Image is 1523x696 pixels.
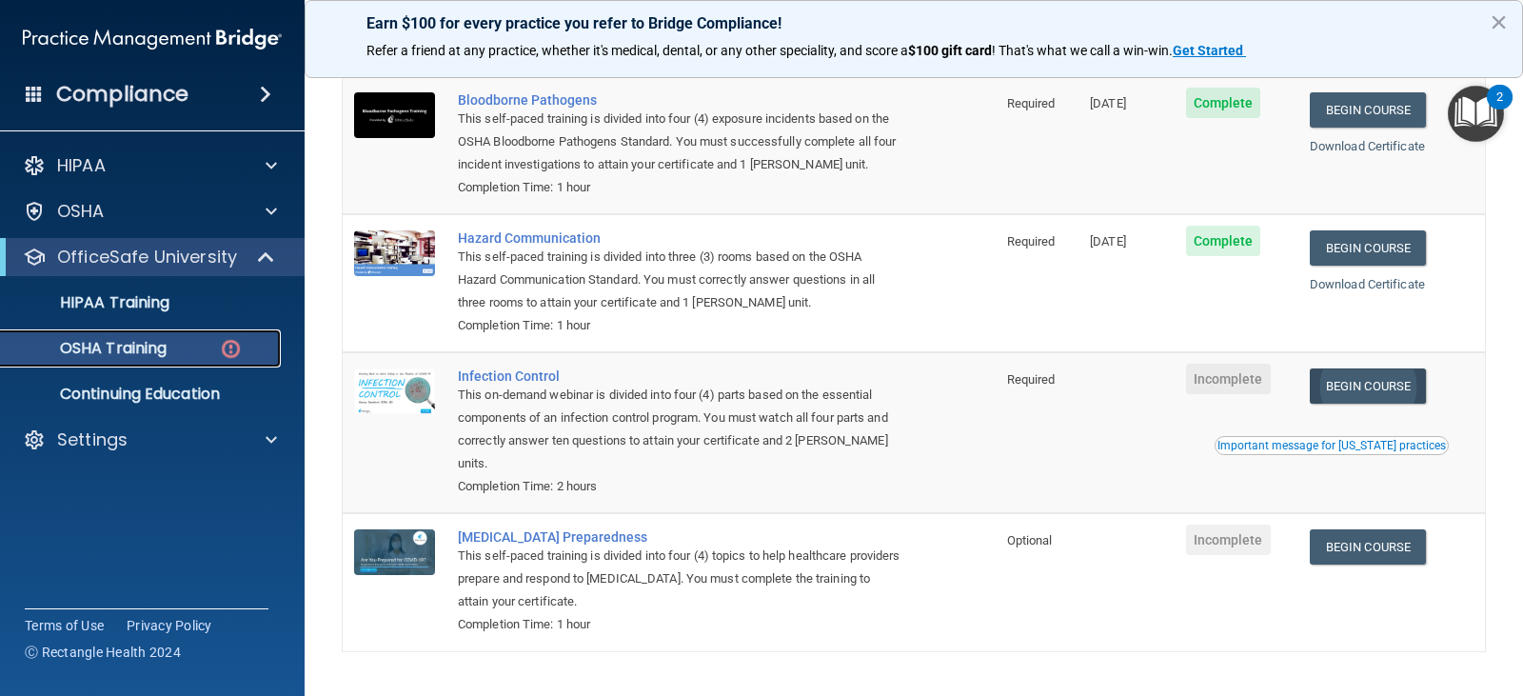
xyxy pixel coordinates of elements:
[57,246,237,268] p: OfficeSafe University
[1090,234,1126,249] span: [DATE]
[23,154,277,177] a: HIPAA
[1007,372,1056,387] span: Required
[1186,525,1271,555] span: Incomplete
[1007,96,1056,110] span: Required
[458,368,900,384] a: Infection Control
[57,154,106,177] p: HIPAA
[908,43,992,58] strong: $100 gift card
[1310,92,1426,128] a: Begin Course
[366,14,1461,32] p: Earn $100 for every practice you refer to Bridge Compliance!
[57,200,105,223] p: OSHA
[57,428,128,451] p: Settings
[458,529,900,545] a: [MEDICAL_DATA] Preparedness
[1310,529,1426,565] a: Begin Course
[992,43,1173,58] span: ! That's what we call a win-win.
[25,643,181,662] span: Ⓒ Rectangle Health 2024
[1310,277,1425,291] a: Download Certificate
[1186,226,1261,256] span: Complete
[12,293,169,312] p: HIPAA Training
[458,545,900,613] div: This self-paced training is divided into four (4) topics to help healthcare providers prepare and...
[1173,43,1246,58] a: Get Started
[458,314,900,337] div: Completion Time: 1 hour
[1173,43,1243,58] strong: Get Started
[1310,230,1426,266] a: Begin Course
[23,428,277,451] a: Settings
[458,613,900,636] div: Completion Time: 1 hour
[23,20,282,58] img: PMB logo
[1215,436,1449,455] button: Read this if you are a dental practitioner in the state of CA
[1007,234,1056,249] span: Required
[25,616,104,635] a: Terms of Use
[458,384,900,475] div: This on-demand webinar is divided into four (4) parts based on the essential components of an inf...
[458,92,900,108] a: Bloodborne Pathogens
[219,337,243,361] img: danger-circle.6113f641.png
[12,385,272,404] p: Continuing Education
[1090,96,1126,110] span: [DATE]
[1496,97,1503,122] div: 2
[1217,440,1446,451] div: Important message for [US_STATE] practices
[458,176,900,199] div: Completion Time: 1 hour
[127,616,212,635] a: Privacy Policy
[1490,7,1508,37] button: Close
[1186,364,1271,394] span: Incomplete
[458,246,900,314] div: This self-paced training is divided into three (3) rooms based on the OSHA Hazard Communication S...
[1310,368,1426,404] a: Begin Course
[458,230,900,246] a: Hazard Communication
[458,108,900,176] div: This self-paced training is divided into four (4) exposure incidents based on the OSHA Bloodborne...
[23,200,277,223] a: OSHA
[1007,533,1053,547] span: Optional
[1448,86,1504,142] button: Open Resource Center, 2 new notifications
[1310,139,1425,153] a: Download Certificate
[56,81,188,108] h4: Compliance
[1186,88,1261,118] span: Complete
[12,339,167,358] p: OSHA Training
[458,475,900,498] div: Completion Time: 2 hours
[23,246,276,268] a: OfficeSafe University
[366,43,908,58] span: Refer a friend at any practice, whether it's medical, dental, or any other speciality, and score a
